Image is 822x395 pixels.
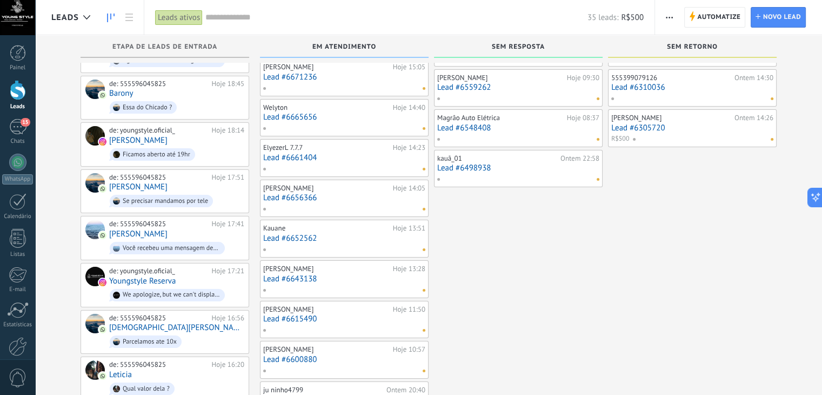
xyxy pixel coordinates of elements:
[109,136,168,145] a: [PERSON_NAME]
[393,63,425,71] div: Hoje 15:05
[263,224,390,233] div: Kauane
[597,178,599,181] span: Nenhuma tarefa atribuída
[423,127,425,130] span: Nenhuma tarefa atribuída
[560,154,599,163] div: Ontem 22:58
[85,267,105,286] div: Youngstyle Reserva
[265,43,423,52] div: Em atendimento
[263,63,390,71] div: [PERSON_NAME]
[109,80,208,88] div: de: 555596045825
[611,123,773,133] a: Lead #6305720
[21,118,30,127] span: 15
[263,386,384,394] div: ju ninho4799
[263,274,425,284] a: Lead #6643138
[734,114,773,122] div: Ontem 14:26
[263,265,390,273] div: [PERSON_NAME]
[437,163,599,173] a: Lead #6498938
[123,245,220,252] div: Você recebeu uma mensagem de mídia (ID da mensagem: 3A60C2AC34DAF3C3223F. Aguarde o carregamento ...
[393,184,425,193] div: Hoje 14:05
[393,265,425,273] div: Hoje 13:28
[263,184,390,193] div: [PERSON_NAME]
[155,10,203,25] div: Leads ativos
[763,8,801,27] span: Novo lead
[109,267,208,275] div: de: youngstyle.oficial_
[567,114,599,122] div: Hoje 08:37
[263,73,425,82] a: Lead #6671236
[2,286,34,293] div: E-mail
[109,220,208,228] div: de: 555596045825
[109,360,208,369] div: de: 555596045825
[99,279,106,286] img: instagram.svg
[123,291,220,299] div: We apologize, but we can't display this message due to Instagram restrictions. These apply to ree...
[751,7,806,28] a: Novo lead
[85,360,105,380] div: Leticia
[423,329,425,332] span: Nenhuma tarefa atribuída
[212,80,244,88] div: Hoje 18:45
[597,97,599,100] span: Nenhuma tarefa atribuída
[437,74,564,82] div: [PERSON_NAME]
[2,251,34,258] div: Listas
[263,314,425,324] a: Lead #6615490
[393,345,425,354] div: Hoje 10:57
[437,114,564,122] div: Magrão Auto Elétrica
[611,134,629,144] span: R$500
[99,138,106,146] img: instagram.svg
[734,74,773,82] div: Ontem 14:30
[212,360,244,369] div: Hoje 16:20
[263,113,425,122] a: Lead #6665656
[123,104,172,111] div: Essa do Chicado ?
[109,370,132,379] a: Leticia
[423,248,425,251] span: Nenhuma tarefa atribuída
[123,198,208,205] div: Se precisar mandamos por tele
[2,138,34,145] div: Chats
[621,12,644,23] span: R$500
[437,123,599,133] a: Lead #6548408
[112,43,217,51] span: Etapa de leads de entrada
[437,83,599,92] a: Lead #6559262
[393,103,425,112] div: Hoje 14:40
[263,305,390,314] div: [PERSON_NAME]
[123,338,177,346] div: Parcelamos ate 10x
[2,174,33,185] div: WhatsApp
[697,8,740,27] span: Automatize
[263,345,390,354] div: [PERSON_NAME]
[611,114,732,122] div: [PERSON_NAME]
[613,43,771,52] div: Sem retorno
[597,138,599,141] span: Nenhuma tarefa atribuída
[439,43,597,52] div: Sem resposta
[771,138,773,141] span: Nenhuma tarefa atribuída
[567,74,599,82] div: Hoje 09:30
[85,314,105,333] div: Alequissander Borges
[85,126,105,146] div: Guilherme Avila França
[263,153,425,162] a: Lead #6661404
[109,314,208,322] div: de: 555596045825
[99,91,106,99] img: com.amocrm.amocrmwa.svg
[109,126,208,135] div: de: youngstyle.oficial_
[99,372,106,380] img: com.amocrm.amocrmwa.svg
[212,173,244,182] div: Hoje 17:51
[611,74,732,82] div: 555399079126
[212,314,244,322] div: Hoje 16:56
[423,370,425,372] span: Nenhuma tarefa atribuída
[85,80,105,99] div: Barony
[99,232,106,239] img: com.amocrm.amocrmwa.svg
[393,305,425,314] div: Hoje 11:50
[51,12,79,23] span: Leads
[667,43,718,51] span: Sem retorno
[393,143,425,152] div: Hoje 14:23
[437,154,558,163] div: kauã_01
[263,143,390,152] div: ElyezerL 7.7.7
[393,224,425,233] div: Hoje 13:51
[123,385,170,393] div: Qual valor dela ?
[99,185,106,193] img: com.amocrm.amocrmwa.svg
[212,267,244,275] div: Hoje 17:21
[99,326,106,333] img: com.amocrm.amocrmwa.svg
[263,234,425,243] a: Lead #6652562
[2,321,34,328] div: Estatísticas
[684,7,745,28] a: Automatize
[492,43,545,51] span: Sem resposta
[312,43,376,51] span: Em atendimento
[263,103,390,112] div: Welyton
[85,220,105,239] div: Guilherme
[86,43,244,52] div: Etapa de leads de entrada
[423,208,425,210] span: Nenhuma tarefa atribuída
